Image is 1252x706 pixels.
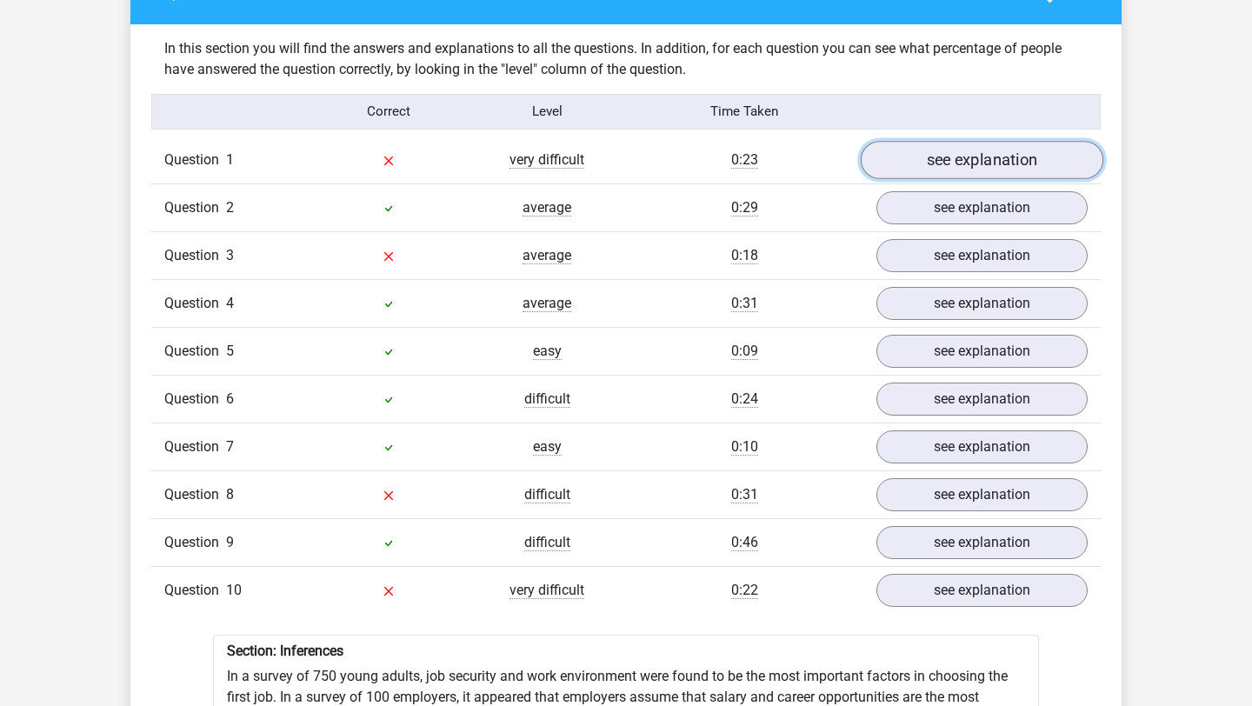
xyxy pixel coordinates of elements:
a: see explanation [876,191,1088,224]
a: see explanation [876,478,1088,511]
span: Question [164,484,226,505]
span: difficult [524,390,570,408]
span: 10 [226,582,242,598]
span: average [523,295,571,312]
span: 1 [226,151,234,168]
span: 4 [226,295,234,311]
div: In this section you will find the answers and explanations to all the questions. In addition, for... [151,38,1101,80]
span: 8 [226,486,234,503]
span: 0:31 [731,295,758,312]
h6: Section: Inferences [227,643,1025,659]
span: Question [164,197,226,218]
a: see explanation [861,141,1103,179]
span: 3 [226,247,234,263]
span: 0:10 [731,438,758,456]
a: see explanation [876,287,1088,320]
span: Question [164,245,226,266]
span: average [523,247,571,264]
span: 0:24 [731,390,758,408]
span: 2 [226,199,234,216]
span: very difficult [509,151,584,169]
span: 6 [226,390,234,407]
span: 0:29 [731,199,758,216]
a: see explanation [876,526,1088,559]
span: easy [533,343,562,360]
a: see explanation [876,335,1088,368]
span: 0:18 [731,247,758,264]
span: Question [164,341,226,362]
a: see explanation [876,430,1088,463]
span: 5 [226,343,234,359]
a: see explanation [876,574,1088,607]
span: 0:46 [731,534,758,551]
span: 7 [226,438,234,455]
span: Question [164,580,226,601]
div: Level [468,102,626,122]
span: difficult [524,534,570,551]
a: see explanation [876,383,1088,416]
span: Question [164,532,226,553]
span: Question [164,293,226,314]
span: 0:23 [731,151,758,169]
span: Question [164,150,226,170]
span: easy [533,438,562,456]
a: see explanation [876,239,1088,272]
span: Question [164,436,226,457]
span: Question [164,389,226,410]
div: Time Taken [626,102,863,122]
span: 9 [226,534,234,550]
span: 0:09 [731,343,758,360]
span: average [523,199,571,216]
span: very difficult [509,582,584,599]
span: 0:31 [731,486,758,503]
span: 0:22 [731,582,758,599]
div: Correct [310,102,469,122]
span: difficult [524,486,570,503]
